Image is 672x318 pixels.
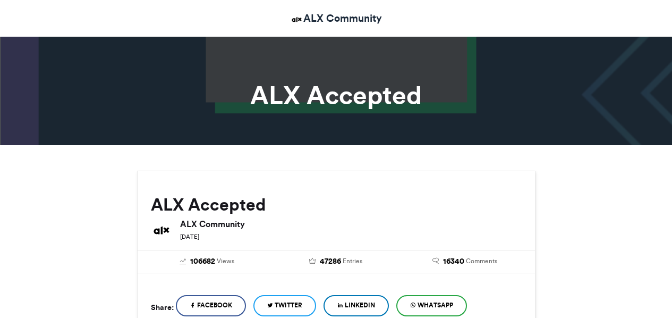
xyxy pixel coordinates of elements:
[396,295,467,316] a: WhatsApp
[197,300,232,310] span: Facebook
[290,11,382,26] a: ALX Community
[443,256,464,267] span: 16340
[279,256,393,267] a: 47286 Entries
[180,220,522,228] h6: ALX Community
[320,256,341,267] span: 47286
[41,82,631,108] h1: ALX Accepted
[151,300,174,314] h5: Share:
[290,13,303,26] img: ALX Community
[345,300,375,310] span: LinkedIn
[275,300,302,310] span: Twitter
[343,256,362,266] span: Entries
[151,220,172,241] img: ALX Community
[217,256,234,266] span: Views
[418,300,453,310] span: WhatsApp
[409,256,522,267] a: 16340 Comments
[151,195,522,214] h2: ALX Accepted
[324,295,389,316] a: LinkedIn
[180,233,199,240] small: [DATE]
[253,295,316,316] a: Twitter
[176,295,246,316] a: Facebook
[466,256,497,266] span: Comments
[190,256,215,267] span: 106682
[151,256,264,267] a: 106682 Views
